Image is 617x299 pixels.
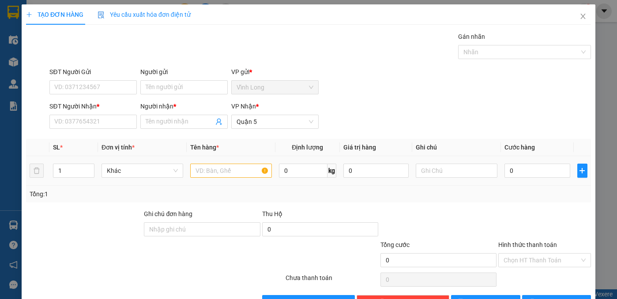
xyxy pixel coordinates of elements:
th: Ghi chú [412,139,501,156]
span: Đơn vị tính [102,144,135,151]
input: Ghi Chú [416,164,497,178]
label: Gán nhãn [458,33,485,40]
div: SĐT Người Gửi [49,67,137,77]
span: Vĩnh Long [237,81,313,94]
span: Định lượng [292,144,323,151]
div: SĐT Người Nhận [49,101,137,111]
label: Hình thức thanh toán [498,241,557,248]
input: 0 [343,164,409,178]
span: user-add [215,118,222,125]
span: close [579,13,587,20]
span: TẠO ĐƠN HÀNG [26,11,83,18]
span: plus [578,167,587,174]
span: Tên hàng [190,144,219,151]
span: plus [26,11,32,18]
div: Người gửi [140,67,228,77]
span: Cước hàng [504,144,535,151]
span: Khác [107,164,178,177]
input: Ghi chú đơn hàng [144,222,260,236]
span: Tổng cước [380,241,410,248]
button: Close [571,4,595,29]
span: VP Nhận [231,103,256,110]
div: Người nhận [140,101,228,111]
button: plus [577,164,588,178]
img: icon [98,11,105,19]
span: kg [327,164,336,178]
span: Thu Hộ [262,210,282,217]
div: Tổng: 1 [30,189,239,199]
span: Giá trị hàng [343,144,376,151]
div: VP gửi [231,67,319,77]
input: VD: Bàn, Ghế [190,164,272,178]
label: Ghi chú đơn hàng [144,210,192,217]
span: Yêu cầu xuất hóa đơn điện tử [98,11,191,18]
div: Chưa thanh toán [285,273,379,288]
span: Quận 5 [237,115,313,128]
span: SL [53,144,60,151]
button: delete [30,164,44,178]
